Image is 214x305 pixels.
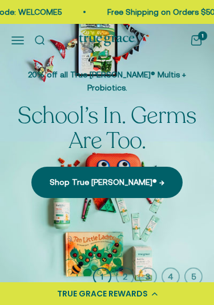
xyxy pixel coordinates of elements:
[139,267,157,286] button: 3
[184,267,203,286] button: 5
[116,267,134,286] button: 2
[11,68,203,94] p: 20% off all True [PERSON_NAME]® Multis + Probiotics.
[198,31,207,40] cart-count: 1
[161,267,180,286] button: 4
[93,267,111,286] button: 1
[31,167,183,197] a: Shop True [PERSON_NAME]® →
[18,100,196,156] split-lines: School’s In. Germs Are Too.
[57,288,148,300] div: TRUE GRACE REWARDS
